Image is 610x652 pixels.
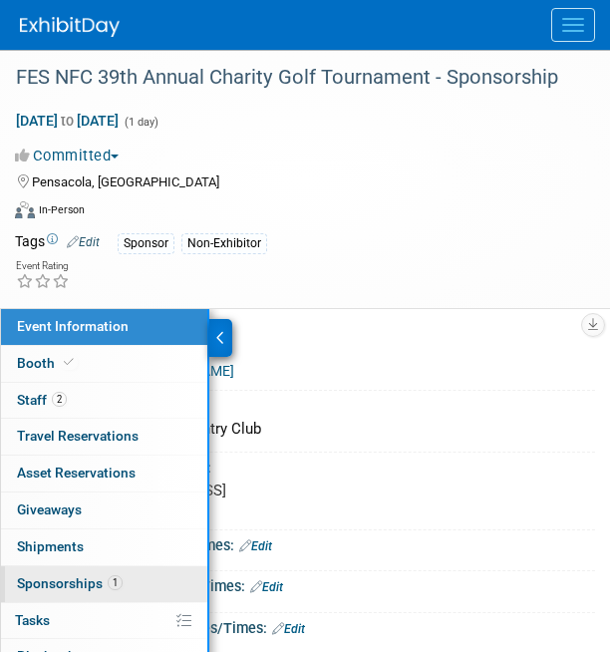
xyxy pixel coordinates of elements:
[15,198,570,228] div: Event Format
[52,392,67,407] span: 2
[17,465,136,481] span: Asset Reservations
[181,233,267,254] div: Non-Exhibitor
[38,202,85,217] div: In-Person
[239,539,272,553] a: Edit
[250,580,283,594] a: Edit
[1,419,207,455] a: Travel Reservations
[64,357,74,368] i: Booth reservation complete
[118,233,174,254] div: Sponsor
[17,501,82,517] span: Giveaways
[15,112,120,130] span: [DATE] [DATE]
[70,331,595,357] div: Event Website:
[15,146,127,166] button: Committed
[1,383,207,419] a: Staff2
[1,529,207,565] a: Shipments
[70,613,595,639] div: Booth Dismantle Dates/Times:
[17,538,84,554] span: Shipments
[16,261,70,271] div: Event Rating
[1,456,207,491] a: Asset Reservations
[17,392,67,408] span: Staff
[17,355,78,371] span: Booth
[92,482,573,499] pre: [STREET_ADDRESS]
[20,17,120,37] img: ExhibitDay
[17,575,123,591] span: Sponsorships
[1,309,207,345] a: Event Information
[1,566,207,602] a: Sponsorships1
[17,318,129,334] span: Event Information
[1,346,207,382] a: Booth
[70,571,595,597] div: Booth Set-up Dates/Times:
[17,428,139,444] span: Travel Reservations
[1,492,207,528] a: Giveaways
[15,612,50,628] span: Tasks
[123,116,158,129] span: (1 day)
[70,453,595,478] div: Event Venue Address:
[67,235,100,249] a: Edit
[70,391,595,416] div: Event Venue Name:
[85,414,580,445] div: Scenic Hills Country Club
[32,174,219,189] span: Pensacola, [GEOGRAPHIC_DATA]
[551,8,595,42] button: Menu
[9,60,570,96] div: FES NFC 39th Annual Charity Golf Tournament - Sponsorship
[70,530,595,556] div: Exhibit Hall Dates/Times:
[272,622,305,636] a: Edit
[58,113,77,129] span: to
[1,603,207,639] a: Tasks
[15,201,35,217] img: Format-Inperson.png
[108,575,123,590] span: 1
[15,231,100,254] td: Tags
